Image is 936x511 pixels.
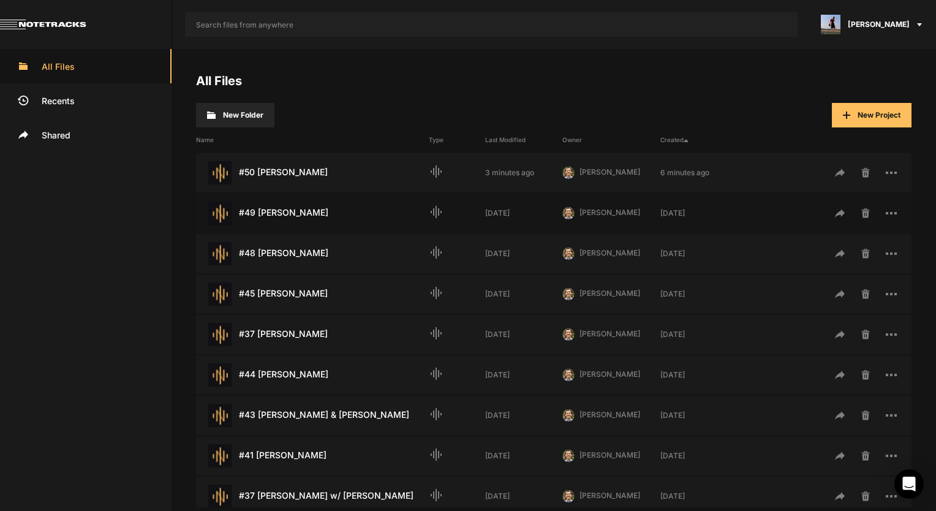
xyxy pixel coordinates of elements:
[562,135,660,145] div: Owner
[485,450,562,461] div: [DATE]
[660,329,738,340] div: [DATE]
[858,110,900,119] span: New Project
[196,485,429,508] div: #37 [PERSON_NAME] w/ [PERSON_NAME]
[208,444,232,467] img: star-track.png
[579,208,640,217] span: [PERSON_NAME]
[562,409,575,422] img: 424769395311cb87e8bb3f69157a6d24
[429,205,443,219] mat-icon: Audio
[208,282,232,306] img: star-track.png
[660,450,738,461] div: [DATE]
[660,369,738,380] div: [DATE]
[660,167,738,178] div: 6 minutes ago
[579,491,640,500] span: [PERSON_NAME]
[485,167,562,178] div: 3 minutes ago
[562,207,575,219] img: 424769395311cb87e8bb3f69157a6d24
[196,404,429,427] div: #43 [PERSON_NAME] & [PERSON_NAME]
[429,245,443,260] mat-icon: Audio
[848,19,910,30] span: [PERSON_NAME]
[579,369,640,379] span: [PERSON_NAME]
[429,407,443,422] mat-icon: Audio
[894,469,924,499] div: Open Intercom Messenger
[196,323,429,346] div: #37 [PERSON_NAME]
[196,74,242,88] a: All Files
[429,488,443,502] mat-icon: Audio
[196,202,429,225] div: #49 [PERSON_NAME]
[821,15,840,34] img: ACg8ocJ5zrP0c3SJl5dKscm-Goe6koz8A9fWD7dpguHuX8DX5VIxymM=s96-c
[429,447,443,462] mat-icon: Audio
[660,208,738,219] div: [DATE]
[485,248,562,259] div: [DATE]
[196,135,429,145] div: Name
[429,326,443,341] mat-icon: Audio
[429,366,443,381] mat-icon: Audio
[562,450,575,462] img: 424769395311cb87e8bb3f69157a6d24
[579,289,640,298] span: [PERSON_NAME]
[196,282,429,306] div: #45 [PERSON_NAME]
[196,444,429,467] div: #41 [PERSON_NAME]
[485,491,562,502] div: [DATE]
[579,167,640,176] span: [PERSON_NAME]
[579,248,640,257] span: [PERSON_NAME]
[579,450,640,460] span: [PERSON_NAME]
[832,103,911,127] button: New Project
[208,161,232,184] img: star-track.png
[660,491,738,502] div: [DATE]
[429,135,485,145] div: Type
[660,410,738,421] div: [DATE]
[208,485,232,508] img: star-track.png
[562,288,575,300] img: 424769395311cb87e8bb3f69157a6d24
[579,329,640,338] span: [PERSON_NAME]
[196,363,429,387] div: #44 [PERSON_NAME]
[562,167,575,179] img: 424769395311cb87e8bb3f69157a6d24
[562,248,575,260] img: 424769395311cb87e8bb3f69157a6d24
[429,164,443,179] mat-icon: Audio
[562,328,575,341] img: 424769395311cb87e8bb3f69157a6d24
[208,323,232,346] img: star-track.png
[562,490,575,502] img: 424769395311cb87e8bb3f69157a6d24
[485,410,562,421] div: [DATE]
[562,369,575,381] img: 424769395311cb87e8bb3f69157a6d24
[485,289,562,300] div: [DATE]
[579,410,640,419] span: [PERSON_NAME]
[208,404,232,427] img: star-track.png
[660,135,738,145] div: Created
[485,369,562,380] div: [DATE]
[196,161,429,184] div: #50 [PERSON_NAME]
[485,135,562,145] div: Last Modified
[208,202,232,225] img: star-track.png
[485,208,562,219] div: [DATE]
[185,12,798,37] input: Search files from anywhere
[660,248,738,259] div: [DATE]
[208,363,232,387] img: star-track.png
[429,286,443,300] mat-icon: Audio
[196,242,429,265] div: #48 [PERSON_NAME]
[208,242,232,265] img: star-track.png
[485,329,562,340] div: [DATE]
[196,103,274,127] button: New Folder
[660,289,738,300] div: [DATE]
